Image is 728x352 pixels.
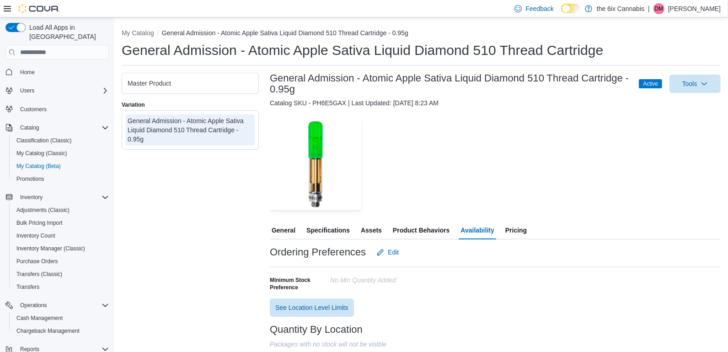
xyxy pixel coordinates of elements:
button: Promotions [9,173,112,185]
button: Adjustments (Classic) [9,204,112,217]
span: Bulk Pricing Import [16,219,63,227]
button: Transfers (Classic) [9,268,112,281]
span: Chargeback Management [16,327,80,335]
a: Purchase Orders [13,256,62,267]
span: Bulk Pricing Import [13,217,109,228]
span: Purchase Orders [13,256,109,267]
button: Catalog [2,121,112,134]
span: Pricing [505,221,527,239]
span: Customers [20,106,47,113]
button: Inventory Manager (Classic) [9,242,112,255]
button: Catalog [16,122,43,133]
span: Active [639,79,662,88]
button: My Catalog (Beta) [9,160,112,173]
span: DM [655,3,664,14]
a: Transfers (Classic) [13,269,66,280]
span: Users [20,87,34,94]
span: Minimum Stock Preference [270,276,327,291]
label: Variation [122,101,145,108]
button: Operations [2,299,112,312]
span: Inventory Manager (Classic) [13,243,109,254]
input: Dark Mode [561,4,580,13]
span: Promotions [16,175,44,183]
span: My Catalog (Classic) [13,148,109,159]
a: Adjustments (Classic) [13,205,73,216]
div: No min Quantity added [330,273,453,284]
button: Purchase Orders [9,255,112,268]
h3: Ordering Preferences [270,247,366,258]
span: Customers [16,103,109,115]
button: Inventory Count [9,229,112,242]
span: Feedback [525,4,553,13]
a: Transfers [13,282,43,292]
a: Bulk Pricing Import [13,217,66,228]
span: Specifications [306,221,350,239]
button: Home [2,65,112,78]
span: Adjustments (Classic) [16,206,70,214]
button: See Location Level Limits [270,298,354,317]
button: Chargeback Management [9,325,112,337]
div: Packages with no stock will not be visible [270,339,721,350]
span: Classification (Classic) [16,137,72,144]
img: Image for General Admission - Atomic Apple Sativa Liquid Diamond 510 Thread Cartridge - 0.95g [270,119,361,210]
a: Customers [16,104,50,115]
span: Assets [361,221,382,239]
span: Adjustments (Classic) [13,205,109,216]
span: See Location Level Limits [275,303,348,312]
a: Chargeback Management [13,325,83,336]
button: Edit [373,243,402,261]
a: My Catalog (Classic) [13,148,71,159]
p: the 6ix Cannabis [597,3,644,14]
a: Inventory Count [13,230,59,241]
span: Load All Apps in [GEOGRAPHIC_DATA] [26,23,109,41]
button: Tools [669,75,721,93]
span: Purchase Orders [16,258,58,265]
a: Cash Management [13,313,66,324]
h1: General Admission - Atomic Apple Sativa Liquid Diamond 510 Thread Cartridge [122,41,603,60]
span: Tools [682,79,697,88]
span: Active [643,80,658,88]
span: Cash Management [16,314,63,322]
span: Home [20,69,35,76]
span: Operations [20,302,47,309]
span: Chargeback Management [13,325,109,336]
span: Promotions [13,173,109,184]
button: Users [2,84,112,97]
button: Cash Management [9,312,112,325]
span: Transfers [16,283,39,291]
a: Home [16,67,38,78]
span: My Catalog (Beta) [16,162,61,170]
a: Inventory Manager (Classic) [13,243,89,254]
span: My Catalog (Beta) [13,161,109,172]
span: Inventory Count [13,230,109,241]
a: Classification (Classic) [13,135,75,146]
button: Customers [2,103,112,116]
span: Transfers [13,282,109,292]
div: Catalog SKU - PH6E5GAX | Last Updated: [DATE] 8:23 AM [270,98,721,108]
div: Master Product [128,79,253,88]
span: Inventory Count [16,232,55,239]
span: Inventory [16,192,109,203]
button: My Catalog [122,29,154,37]
button: Bulk Pricing Import [9,217,112,229]
div: Dhwanit Modi [653,3,664,14]
h3: General Admission - Atomic Apple Sativa Liquid Diamond 510 Thread Cartridge - 0.95g [270,73,630,95]
span: Cash Management [13,313,109,324]
button: Users [16,85,38,96]
p: [PERSON_NAME] [668,3,721,14]
button: Inventory [2,191,112,204]
button: My Catalog (Classic) [9,147,112,160]
button: General Admission - Atomic Apple Sativa Liquid Diamond 510 Thread Cartridge - 0.95g [162,29,408,37]
button: Transfers [9,281,112,293]
a: My Catalog (Beta) [13,161,64,172]
span: Edit [388,248,399,257]
button: Classification (Classic) [9,134,112,147]
nav: An example of EuiBreadcrumbs [122,28,721,39]
span: Transfers (Classic) [16,271,62,278]
span: My Catalog (Classic) [16,150,67,157]
span: General [272,221,295,239]
span: Inventory Manager (Classic) [16,245,85,252]
span: Catalog [20,124,39,131]
span: Catalog [16,122,109,133]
